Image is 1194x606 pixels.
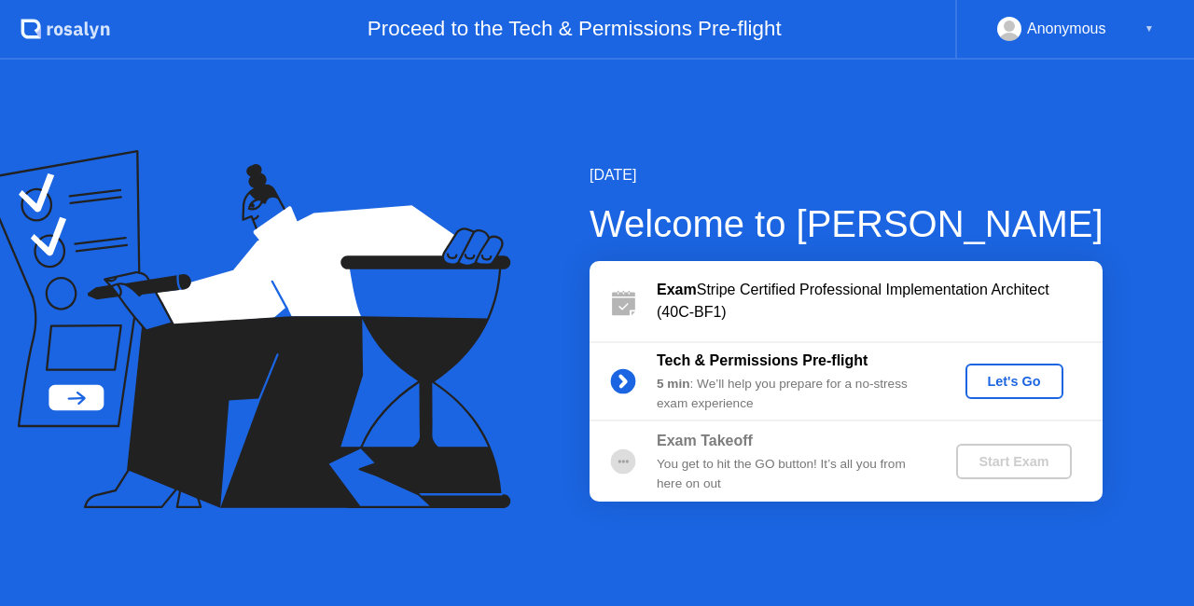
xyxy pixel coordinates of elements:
b: Exam [657,282,697,297]
div: You get to hit the GO button! It’s all you from here on out [657,455,925,493]
div: Welcome to [PERSON_NAME] [590,196,1104,252]
div: Anonymous [1027,17,1106,41]
b: 5 min [657,377,690,391]
button: Start Exam [956,444,1071,479]
div: ▼ [1145,17,1154,41]
div: [DATE] [590,164,1104,186]
div: Start Exam [964,454,1063,469]
b: Tech & Permissions Pre-flight [657,352,868,368]
div: Stripe Certified Professional Implementation Architect (40C-BF1) [657,279,1103,324]
button: Let's Go [965,364,1063,399]
b: Exam Takeoff [657,433,753,448]
div: : We’ll help you prepare for a no-stress exam experience [657,375,925,413]
div: Let's Go [973,374,1056,389]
